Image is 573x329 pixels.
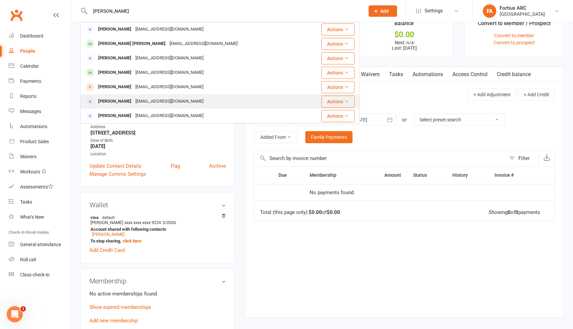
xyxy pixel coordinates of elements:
[20,139,49,144] div: Product Sales
[518,154,530,162] div: Filter
[20,257,36,262] div: Roll call
[356,67,384,82] a: Waivers
[361,31,447,38] div: $0.00
[9,179,71,195] a: Assessments
[478,19,551,31] div: Convert to Member / Prospect
[9,149,71,164] a: Waivers
[9,267,71,282] a: Class kiosk mode
[89,246,125,254] a: Add Credit Card
[321,96,355,108] button: Actions
[508,209,511,215] strong: 0
[96,82,133,92] div: [PERSON_NAME]
[90,138,226,144] div: Date of Birth
[96,97,133,106] div: [PERSON_NAME]
[124,220,161,225] span: xxxx xxxx xxxx 9224
[90,238,222,243] strong: To stop sharing,
[96,53,133,63] div: [PERSON_NAME]
[20,154,37,159] div: Waivers
[89,290,226,298] p: No active memberships found
[402,116,407,124] div: or
[90,124,226,130] div: Address
[9,164,71,179] a: Workouts
[89,318,138,324] a: Add new membership
[209,162,226,170] a: Archive
[321,110,355,122] button: Actions
[20,242,61,247] div: General attendance
[9,252,71,267] a: Roll call
[89,304,151,310] a: Show expired memberships
[89,162,141,170] a: Update Contact Details
[304,167,363,184] th: Membership
[171,162,180,170] a: Flag
[9,29,71,44] a: Dashboard
[168,39,240,49] div: [EMAIL_ADDRESS][DOMAIN_NAME]
[9,210,71,225] a: What's New
[489,210,540,215] div: Showing of payments
[20,124,47,129] div: Automations
[90,130,226,136] strong: [STREET_ADDRESS]
[89,201,226,209] h3: Wallet
[9,59,71,74] a: Calendar
[133,53,205,63] div: [EMAIL_ADDRESS][DOMAIN_NAME]
[163,220,176,225] span: 3/2026
[100,215,117,220] span: default
[500,5,545,11] div: Fortius ARC
[518,89,555,101] button: + Add Credit
[9,134,71,149] a: Product Sales
[90,227,222,232] strong: Account shared with following contacts
[9,195,71,210] a: Tasks
[8,7,25,23] a: Clubworx
[446,167,488,184] th: History
[96,39,168,49] div: [PERSON_NAME] [PERSON_NAME]
[304,184,407,201] td: No payments found.
[254,131,298,143] button: Added From
[89,277,226,285] h3: Membership
[96,111,133,121] div: [PERSON_NAME]
[20,109,41,114] div: Messages
[494,40,535,45] a: Convert to prospect
[305,131,353,143] a: Family Payments
[90,151,226,157] div: Location
[20,199,32,205] div: Tasks
[9,44,71,59] a: People
[408,67,448,82] a: Automations
[20,214,44,220] div: What's New
[321,23,355,36] button: Actions
[89,214,226,244] li: [PERSON_NAME]
[321,52,355,64] button: Actions
[384,67,408,82] a: Tasks
[448,67,492,82] a: Access Control
[96,68,133,77] div: [PERSON_NAME]
[20,63,39,69] div: Calendar
[407,167,447,184] th: Status
[133,24,205,34] div: [EMAIL_ADDRESS][DOMAIN_NAME]
[20,78,41,84] div: Payments
[20,306,26,312] span: 1
[89,170,146,178] a: Manage Comms Settings
[9,237,71,252] a: General attendance kiosk mode
[9,89,71,104] a: Reports
[468,89,516,101] button: + Add Adjustment
[363,167,407,184] th: Amount
[515,209,518,215] strong: 0
[20,272,50,277] div: Class check-in
[90,215,222,220] strong: visa
[492,67,535,82] a: Credit balance
[123,238,141,243] a: click here
[20,184,53,189] div: Assessments
[20,48,35,54] div: People
[425,3,443,18] span: Settings
[380,8,389,14] span: Add
[500,11,545,17] div: [GEOGRAPHIC_DATA]
[96,24,133,34] div: [PERSON_NAME]
[483,4,496,18] div: FA
[369,5,397,17] button: Add
[394,19,414,31] div: Balance
[133,68,205,77] div: [EMAIL_ADDRESS][DOMAIN_NAME]
[92,232,124,237] a: [PERSON_NAME]
[20,33,43,39] div: Dashboard
[327,209,340,215] strong: $0.00
[506,150,539,166] button: Filter
[133,97,205,106] div: [EMAIL_ADDRESS][DOMAIN_NAME]
[321,38,355,50] button: Actions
